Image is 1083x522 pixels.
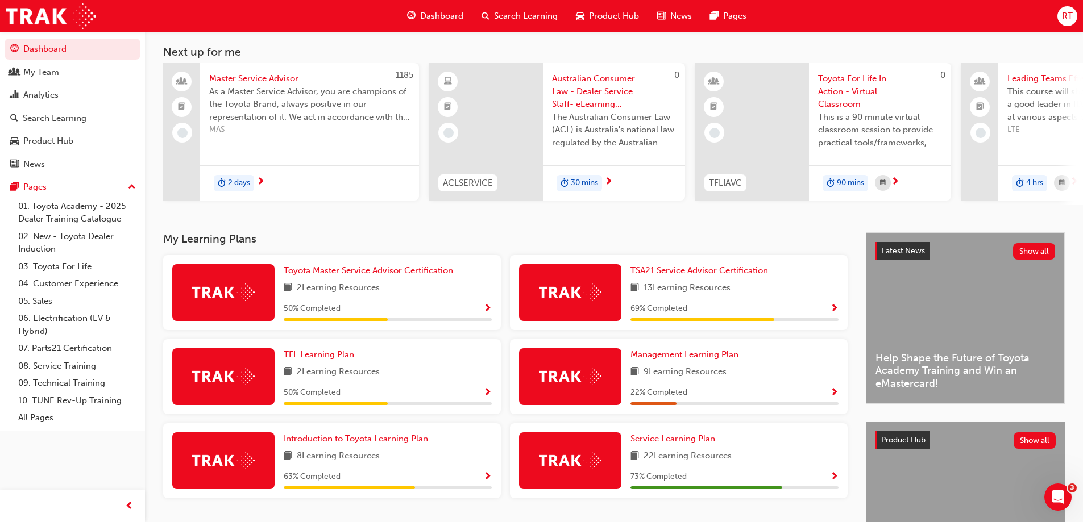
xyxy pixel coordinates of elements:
[604,177,613,187] span: next-icon
[5,154,140,175] a: News
[1062,10,1073,23] span: RT
[875,431,1056,449] a: Product HubShow all
[284,264,458,277] a: Toyota Master Service Advisor Certification
[14,392,140,410] a: 10. TUNE Rev-Up Training
[163,232,848,245] h3: My Learning Plans
[1013,243,1056,260] button: Show all
[630,470,687,483] span: 73 % Completed
[178,100,186,115] span: booktick-icon
[723,10,746,23] span: Pages
[630,432,720,445] a: Service Learning Plan
[14,374,140,392] a: 09. Technical Training
[576,9,584,23] span: car-icon
[940,70,945,80] span: 0
[284,433,428,444] span: Introduction to Toyota Learning Plan
[284,349,354,360] span: TFL Learning Plan
[1016,176,1024,191] span: duration-icon
[709,177,742,190] span: TFLIAVC
[429,63,685,201] a: 0ACLSERVICEAustralian Consumer Law - Dealer Service Staff- eLearning ModuleThe Australian Consume...
[830,304,839,314] span: Show Progress
[630,302,687,315] span: 69 % Completed
[5,108,140,129] a: Search Learning
[14,409,140,427] a: All Pages
[10,160,19,170] span: news-icon
[297,281,380,295] span: 2 Learning Resources
[830,302,839,316] button: Show Progress
[163,63,419,201] a: 1185Master Service AdvisorAs a Master Service Advisor, you are champions of the Toyota Brand, alw...
[830,472,839,482] span: Show Progress
[284,449,292,463] span: book-icon
[14,310,140,340] a: 06. Electrification (EV & Hybrid)
[710,100,718,115] span: booktick-icon
[5,36,140,177] button: DashboardMy TeamAnalyticsSearch LearningProduct HubNews
[23,89,59,102] div: Analytics
[976,100,984,115] span: booktick-icon
[398,5,472,28] a: guage-iconDashboard
[5,131,140,152] a: Product Hub
[10,136,19,147] span: car-icon
[6,3,96,29] img: Trak
[630,433,715,444] span: Service Learning Plan
[567,5,648,28] a: car-iconProduct Hub
[297,449,380,463] span: 8 Learning Resources
[539,368,601,385] img: Trak
[830,386,839,400] button: Show Progress
[657,9,666,23] span: news-icon
[192,368,255,385] img: Trak
[483,472,492,482] span: Show Progress
[1059,176,1065,190] span: calendar-icon
[539,283,601,301] img: Trak
[483,302,492,316] button: Show Progress
[178,74,186,89] span: people-icon
[23,158,45,171] div: News
[1068,483,1077,492] span: 3
[407,9,416,23] span: guage-icon
[209,123,410,136] span: MAS
[882,246,925,256] span: Latest News
[209,72,410,85] span: Master Service Advisor
[14,275,140,293] a: 04. Customer Experience
[630,265,768,275] span: TSA21 Service Advisor Certification
[10,114,18,124] span: search-icon
[875,242,1055,260] a: Latest NewsShow all
[674,70,679,80] span: 0
[284,302,341,315] span: 50 % Completed
[14,340,140,357] a: 07. Parts21 Certification
[1070,177,1078,187] span: next-icon
[1014,432,1056,449] button: Show all
[5,62,140,83] a: My Team
[125,499,134,513] span: prev-icon
[396,70,413,80] span: 1185
[177,128,188,138] span: learningRecordVerb_NONE-icon
[630,348,743,361] a: Management Learning Plan
[866,232,1065,404] a: Latest NewsShow allHelp Shape the Future of Toyota Academy Training and Win an eMastercard!
[284,386,341,399] span: 50 % Completed
[284,432,433,445] a: Introduction to Toyota Learning Plan
[837,177,864,190] span: 90 mins
[709,128,720,138] span: learningRecordVerb_NONE-icon
[1026,177,1043,190] span: 4 hrs
[695,63,951,201] a: 0TFLIAVCToyota For Life In Action - Virtual ClassroomThis is a 90 minute virtual classroom sessio...
[23,112,86,125] div: Search Learning
[128,180,136,195] span: up-icon
[483,304,492,314] span: Show Progress
[10,90,19,101] span: chart-icon
[830,470,839,484] button: Show Progress
[284,470,341,483] span: 63 % Completed
[644,281,731,295] span: 13 Learning Resources
[644,449,732,463] span: 22 Learning Resources
[14,228,140,258] a: 02. New - Toyota Dealer Induction
[1057,6,1077,26] button: RT
[192,283,255,301] img: Trak
[218,176,226,191] span: duration-icon
[880,176,886,190] span: calendar-icon
[14,357,140,375] a: 08. Service Training
[5,177,140,198] button: Pages
[875,352,1055,390] span: Help Shape the Future of Toyota Academy Training and Win an eMastercard!
[284,265,453,275] span: Toyota Master Service Advisor Certification
[256,177,265,187] span: next-icon
[420,10,463,23] span: Dashboard
[561,176,569,191] span: duration-icon
[192,452,255,469] img: Trak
